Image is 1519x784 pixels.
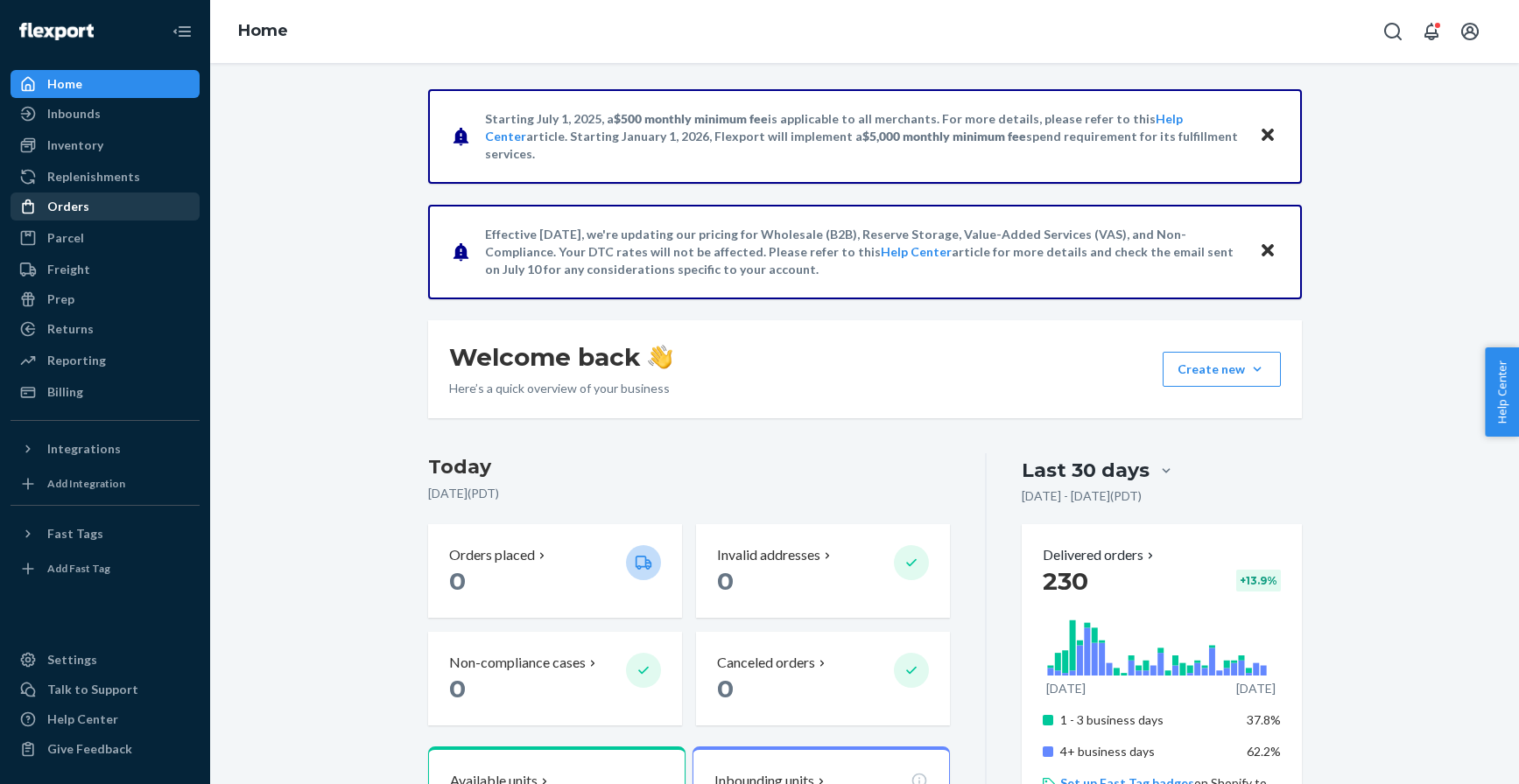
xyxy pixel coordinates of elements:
[11,705,200,733] a: Help Center
[1414,14,1449,49] button: Open notifications
[1247,712,1281,727] span: 37.8%
[11,163,200,191] a: Replenishments
[47,198,89,215] div: Orders
[1236,680,1276,697] p: [DATE]
[1043,566,1088,596] span: 230
[1236,570,1281,591] div: + 13.9 %
[47,440,121,458] div: Integrations
[1022,487,1142,505] p: [DATE] - [DATE] ( PDT )
[1060,743,1233,760] p: 4+ business days
[11,131,200,159] a: Inventory
[449,545,535,565] p: Orders placed
[47,710,118,728] div: Help Center
[11,285,200,313] a: Prep
[11,70,200,98] a: Home
[449,566,466,596] span: 0
[47,320,94,338] div: Returns
[11,224,200,252] a: Parcel
[1043,545,1157,565] button: Delivered orders
[862,129,1026,143] span: $5,000 monthly minimum fee
[696,524,950,618] button: Invalid addresses 0
[485,110,1242,163] p: Starting July 1, 2025, a is applicable to all merchants. For more details, please refer to this a...
[717,566,734,596] span: 0
[11,346,200,374] a: Reporting
[696,632,950,725] button: Canceled orders 0
[11,435,200,463] button: Integrations
[428,524,682,618] button: Orders placed 0
[47,740,132,758] div: Give Feedback
[1247,744,1281,759] span: 62.2%
[11,255,200,283] a: Freight
[11,192,200,220] a: Orders
[648,345,672,369] img: hand-wave emoji
[11,675,200,703] a: Talk to Support
[1060,711,1233,729] p: 1 - 3 business days
[717,653,815,673] p: Canceled orders
[881,244,952,259] a: Help Center
[47,105,101,122] div: Inbounds
[449,341,672,373] h1: Welcome back
[47,383,83,401] div: Billing
[1022,457,1150,484] div: Last 30 days
[428,453,951,481] h3: Today
[11,315,200,343] a: Returns
[717,545,820,565] p: Invalid addresses
[47,476,125,491] div: Add Integration
[1375,14,1410,49] button: Open Search Box
[47,290,74,308] div: Prep
[47,136,103,154] div: Inventory
[19,23,94,40] img: Flexport logo
[165,14,200,49] button: Close Navigation
[485,226,1242,278] p: Effective [DATE], we're updating our pricing for Wholesale (B2B), Reserve Storage, Value-Added Se...
[428,632,682,725] button: Non-compliance cases 0
[47,525,103,542] div: Fast Tags
[1485,347,1519,437] button: Help Center
[47,681,138,698] div: Talk to Support
[449,380,672,397] p: Here’s a quick overview of your business
[614,111,768,126] span: $500 monthly minimum fee
[1256,123,1279,149] button: Close
[11,555,200,583] a: Add Fast Tag
[1452,14,1487,49] button: Open account menu
[11,378,200,406] a: Billing
[47,75,82,93] div: Home
[11,646,200,674] a: Settings
[717,674,734,703] span: 0
[1256,239,1279,264] button: Close
[47,168,140,185] div: Replenishments
[11,100,200,128] a: Inbounds
[238,21,288,40] a: Home
[11,520,200,548] button: Fast Tags
[224,6,302,57] ol: breadcrumbs
[1046,680,1086,697] p: [DATE]
[11,735,200,763] button: Give Feedback
[47,651,97,668] div: Settings
[11,470,200,498] a: Add Integration
[449,674,466,703] span: 0
[449,653,586,673] p: Non-compliance cases
[47,561,110,576] div: Add Fast Tag
[428,485,951,502] p: [DATE] ( PDT )
[47,229,84,247] div: Parcel
[47,352,106,369] div: Reporting
[1163,352,1281,387] button: Create new
[47,261,90,278] div: Freight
